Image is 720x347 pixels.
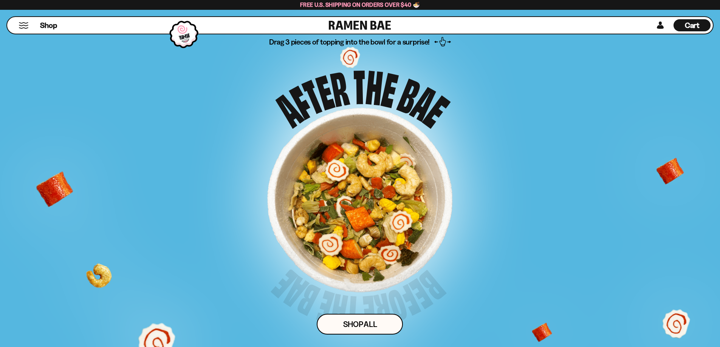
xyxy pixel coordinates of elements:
a: Shop [40,19,57,31]
a: Shop ALl [317,314,403,335]
div: Cart [674,17,711,34]
button: Mobile Menu Trigger [19,22,29,29]
span: Free U.S. Shipping on Orders over $40 🍜 [300,1,420,8]
span: Shop [40,20,57,31]
span: Cart [685,21,700,30]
